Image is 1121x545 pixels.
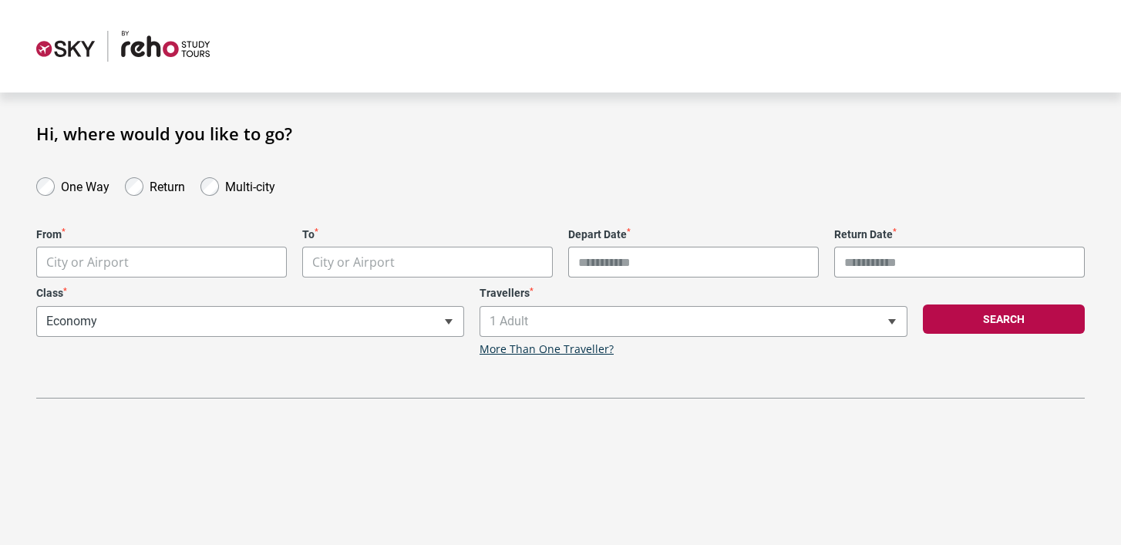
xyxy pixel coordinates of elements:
[36,306,464,337] span: Economy
[36,228,287,241] label: From
[302,247,553,278] span: City or Airport
[923,304,1085,334] button: Search
[61,176,109,194] label: One Way
[37,307,463,336] span: Economy
[37,247,286,278] span: City or Airport
[480,343,614,356] a: More Than One Traveller?
[480,306,907,337] span: 1 Adult
[36,247,287,278] span: City or Airport
[312,254,395,271] span: City or Airport
[480,287,907,300] label: Travellers
[834,228,1085,241] label: Return Date
[46,254,129,271] span: City or Airport
[150,176,185,194] label: Return
[302,228,553,241] label: To
[480,307,907,336] span: 1 Adult
[36,287,464,300] label: Class
[36,123,1085,143] h1: Hi, where would you like to go?
[568,228,819,241] label: Depart Date
[303,247,552,278] span: City or Airport
[225,176,275,194] label: Multi-city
